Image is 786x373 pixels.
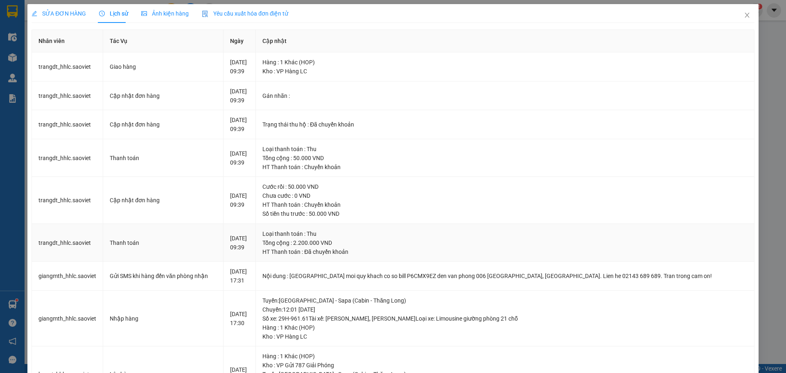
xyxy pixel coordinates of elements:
[32,10,86,17] span: SỬA ĐƠN HÀNG
[32,177,103,224] td: trangdt_hhlc.saoviet
[99,11,105,16] span: clock-circle
[32,110,103,139] td: trangdt_hhlc.saoviet
[99,10,128,17] span: Lịch sử
[32,30,103,52] th: Nhân viên
[110,120,216,129] div: Cập nhật đơn hàng
[230,310,249,328] div: [DATE] 17:30
[230,87,249,105] div: [DATE] 09:39
[262,332,748,341] div: Kho : VP Hàng LC
[32,11,37,16] span: edit
[262,200,748,209] div: HT Thanh toán : Chuyển khoản
[110,314,216,323] div: Nhập hàng
[202,10,288,17] span: Yêu cầu xuất hóa đơn điện tử
[32,81,103,111] td: trangdt_hhlc.saoviet
[262,163,748,172] div: HT Thanh toán : Chuyển khoản
[262,323,748,332] div: Hàng : 1 Khác (HOP)
[32,262,103,291] td: giangmth_hhlc.saoviet
[32,52,103,81] td: trangdt_hhlc.saoviet
[202,11,208,17] img: icon
[224,30,256,52] th: Ngày
[262,209,748,218] div: Số tiền thu trước : 50.000 VND
[256,30,754,52] th: Cập nhật
[262,296,748,323] div: Tuyến : [GEOGRAPHIC_DATA] - Sapa (Cabin - Thăng Long) Chuyến: 12:01 [DATE] Số xe: 29H-961.61 Tài ...
[262,58,748,67] div: Hàng : 1 Khác (HOP)
[262,271,748,280] div: Nội dung : [GEOGRAPHIC_DATA] moi quy khach co so bill P6CMX9EZ den van phong 006 [GEOGRAPHIC_DATA...
[262,182,748,191] div: Cước rồi : 50.000 VND
[262,145,748,154] div: Loại thanh toán : Thu
[262,120,748,129] div: Trạng thái thu hộ : Đã chuyển khoản
[262,154,748,163] div: Tổng cộng : 50.000 VND
[744,12,750,18] span: close
[230,58,249,76] div: [DATE] 09:39
[262,238,748,247] div: Tổng cộng : 2.200.000 VND
[230,115,249,133] div: [DATE] 09:39
[103,30,223,52] th: Tác Vụ
[110,62,216,71] div: Giao hàng
[141,11,147,16] span: picture
[110,238,216,247] div: Thanh toán
[262,191,748,200] div: Chưa cước : 0 VND
[262,361,748,370] div: Kho : VP Gửi 787 Giải Phóng
[736,4,759,27] button: Close
[262,91,748,100] div: Gán nhãn :
[32,291,103,347] td: giangmth_hhlc.saoviet
[262,352,748,361] div: Hàng : 1 Khác (HOP)
[32,139,103,177] td: trangdt_hhlc.saoviet
[110,91,216,100] div: Cập nhật đơn hàng
[262,247,748,256] div: HT Thanh toán : Đã chuyển khoản
[230,149,249,167] div: [DATE] 09:39
[230,191,249,209] div: [DATE] 09:39
[262,229,748,238] div: Loại thanh toán : Thu
[262,67,748,76] div: Kho : VP Hàng LC
[141,10,189,17] span: Ảnh kiện hàng
[32,224,103,262] td: trangdt_hhlc.saoviet
[110,154,216,163] div: Thanh toán
[230,267,249,285] div: [DATE] 17:31
[110,271,216,280] div: Gửi SMS khi hàng đến văn phòng nhận
[230,234,249,252] div: [DATE] 09:39
[110,196,216,205] div: Cập nhật đơn hàng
